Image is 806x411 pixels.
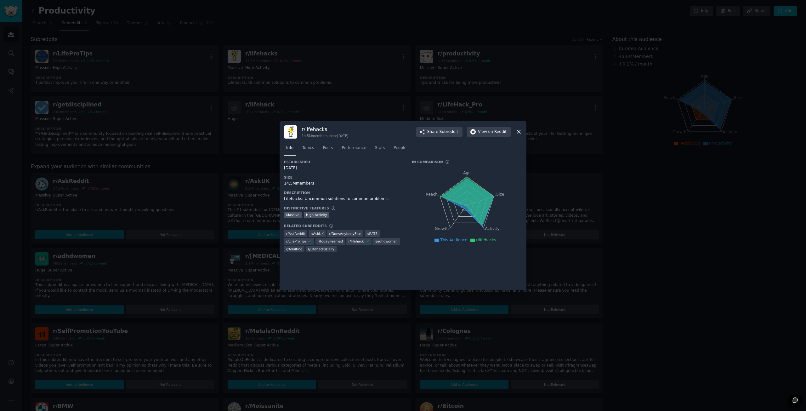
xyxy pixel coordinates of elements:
span: r/ Adulting [286,247,302,251]
span: Share [427,129,458,135]
a: Performance [339,143,368,156]
a: People [391,143,409,156]
span: Topics [302,145,314,151]
tspan: Growth [435,226,449,231]
span: r/ AskReddit [286,231,305,236]
span: People [394,145,406,151]
span: r/ LifehacksDaily [308,247,334,251]
span: r/ AskUK [311,231,324,236]
div: Lifehacks: Uncommon solutions to common problems. [284,196,403,202]
tspan: Size [496,192,504,196]
span: r/ adhdwomen [375,239,398,243]
button: Viewon Reddit [467,127,511,137]
span: Posts [323,145,333,151]
span: View [478,129,507,135]
tspan: Reach [426,192,438,196]
span: This Audience [440,238,467,242]
tspan: Age [463,171,471,175]
div: Massive [284,212,302,218]
h3: Size [284,175,403,180]
a: Posts [321,143,335,156]
div: High Activity [304,212,329,218]
div: [DATE] [284,165,403,171]
span: r/ lifehack [348,239,364,243]
h3: Description [284,191,403,195]
img: lifehacks [284,125,297,139]
span: Subreddit [440,129,458,135]
div: 14.5M members since [DATE] [302,134,348,138]
button: ShareSubreddit [416,127,463,137]
span: Performance [342,145,366,151]
a: Topics [300,143,316,156]
span: Stats [375,145,385,151]
span: r/ RATS [367,231,377,236]
span: on Reddit [488,129,507,135]
div: 14.5M members [284,181,403,186]
a: Info [284,143,296,156]
h3: Established [284,160,403,164]
span: r/ LifeProTips [286,239,307,243]
tspan: Activity [485,226,500,231]
span: r/lifehacks [476,238,496,242]
span: r/ DoesAnybodyElse [329,231,361,236]
span: Info [286,145,293,151]
h3: r/ lifehacks [302,126,348,133]
h3: Distinctive Features [284,206,329,210]
span: r/ todayilearned [318,239,343,243]
h3: In Comparison [412,160,443,164]
a: Stats [373,143,387,156]
h3: Related Subreddits [284,224,327,228]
